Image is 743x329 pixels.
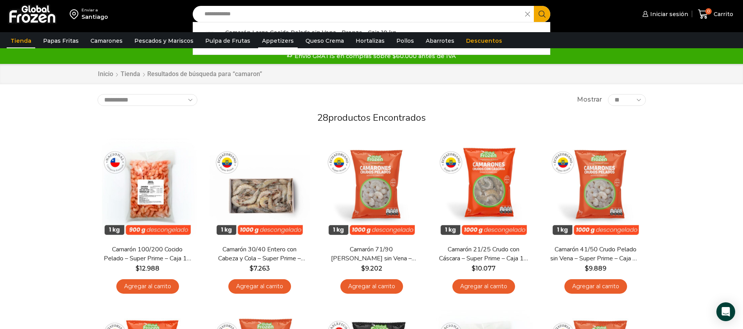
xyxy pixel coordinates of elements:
[462,33,506,48] a: Descuentos
[340,279,403,294] a: Agregar al carrito: “Camarón 71/90 Crudo Pelado sin Vena - Super Prime - Caja 10 kg”
[696,5,735,24] a: 0 Carrito
[452,279,515,294] a: Agregar al carrito: “Camarón 21/25 Crudo con Cáscara - Super Prime - Caja 10 kg”
[361,265,382,272] bdi: 9.202
[39,33,83,48] a: Papas Fritas
[472,265,475,272] span: $
[102,245,192,263] a: Camarón 100/200 Cocido Pelado – Super Prime – Caja 10 kg
[422,33,458,48] a: Abarrotes
[585,265,606,272] bdi: 9.889
[98,70,114,79] a: Inicio
[392,33,418,48] a: Pollos
[534,6,550,22] button: Search button
[136,265,159,272] bdi: 12.988
[712,10,733,18] span: Carrito
[585,265,589,272] span: $
[361,265,365,272] span: $
[70,7,81,21] img: address-field-icon.svg
[98,94,197,106] select: Pedido de la tienda
[81,7,108,13] div: Enviar a
[81,13,108,21] div: Santiago
[98,70,262,79] nav: Breadcrumb
[130,33,197,48] a: Pescados y Mariscos
[352,33,389,48] a: Hortalizas
[7,33,35,48] a: Tienda
[648,10,688,18] span: Iniciar sesión
[214,245,304,263] a: Camarón 30/40 Entero con Cabeza y Cola – Super Prime – Caja 10 kg
[577,95,602,104] span: Mostrar
[147,70,262,78] h1: Resultados de búsqueda para “camaron”
[116,279,179,294] a: Agregar al carrito: “Camarón 100/200 Cocido Pelado - Super Prime - Caja 10 kg”
[193,26,550,51] a: Camarón Large Cocido Pelado sin Vena - Bronze - Caja 10 kg $7.210
[705,8,712,15] span: 0
[640,6,688,22] a: Iniciar sesión
[328,111,426,124] span: productos encontrados
[716,302,735,321] div: Open Intercom Messenger
[136,265,139,272] span: $
[120,70,141,79] a: Tienda
[564,279,627,294] a: Agregar al carrito: “Camarón 41/50 Crudo Pelado sin Vena - Super Prime - Caja 10 kg”
[249,265,270,272] bdi: 7.263
[472,265,495,272] bdi: 10.077
[201,33,254,48] a: Pulpa de Frutas
[228,279,291,294] a: Agregar al carrito: “Camarón 30/40 Entero con Cabeza y Cola - Super Prime - Caja 10 kg”
[317,111,328,124] span: 28
[550,245,640,263] a: Camarón 41/50 Crudo Pelado sin Vena – Super Prime – Caja 10 kg
[258,33,298,48] a: Appetizers
[326,245,416,263] a: Camarón 71/90 [PERSON_NAME] sin Vena – Super Prime – Caja 10 kg
[302,33,348,48] a: Queso Crema
[87,33,127,48] a: Camarones
[225,28,396,37] p: Camarón Large Cocido Pelado sin Vena - Bronze - Caja 10 kg
[438,245,528,263] a: Camarón 21/25 Crudo con Cáscara – Super Prime – Caja 10 kg
[249,265,253,272] span: $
